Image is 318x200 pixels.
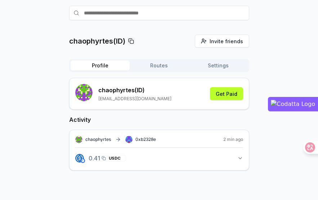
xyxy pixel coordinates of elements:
span: Invite friends [210,37,243,45]
img: logo.png [75,154,84,163]
button: Get Paid [210,87,243,100]
button: Invite friends [195,35,249,48]
img: base-network.png [81,159,85,163]
span: 0.41 [89,155,121,161]
button: 0.41USDC [75,152,243,164]
span: USDC [109,156,121,160]
span: 2 min ago [223,137,243,142]
p: chaophyrtes (ID) [98,86,171,94]
button: Profile [71,61,130,71]
h2: Activity [69,115,249,124]
p: [EMAIL_ADDRESS][DOMAIN_NAME] [98,96,171,102]
button: Settings [189,61,248,71]
p: chaophyrtes(ID) [69,36,125,46]
span: 0xb2328e [135,137,156,142]
span: chaophyrtes [85,137,111,142]
button: Routes [130,61,189,71]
